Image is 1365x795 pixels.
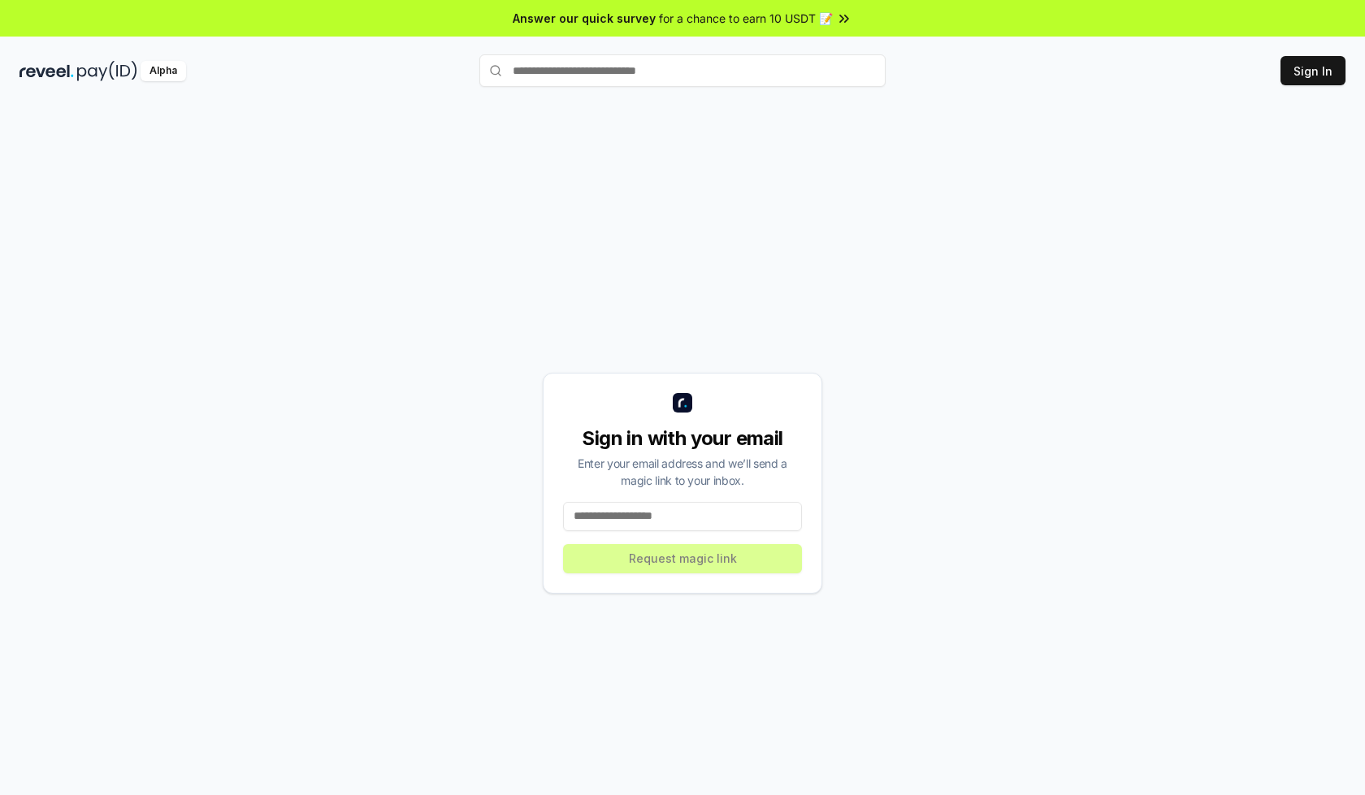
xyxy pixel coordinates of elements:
[141,61,186,81] div: Alpha
[563,426,802,452] div: Sign in with your email
[1280,56,1345,85] button: Sign In
[77,61,137,81] img: pay_id
[659,10,833,27] span: for a chance to earn 10 USDT 📝
[19,61,74,81] img: reveel_dark
[563,455,802,489] div: Enter your email address and we’ll send a magic link to your inbox.
[513,10,656,27] span: Answer our quick survey
[673,393,692,413] img: logo_small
